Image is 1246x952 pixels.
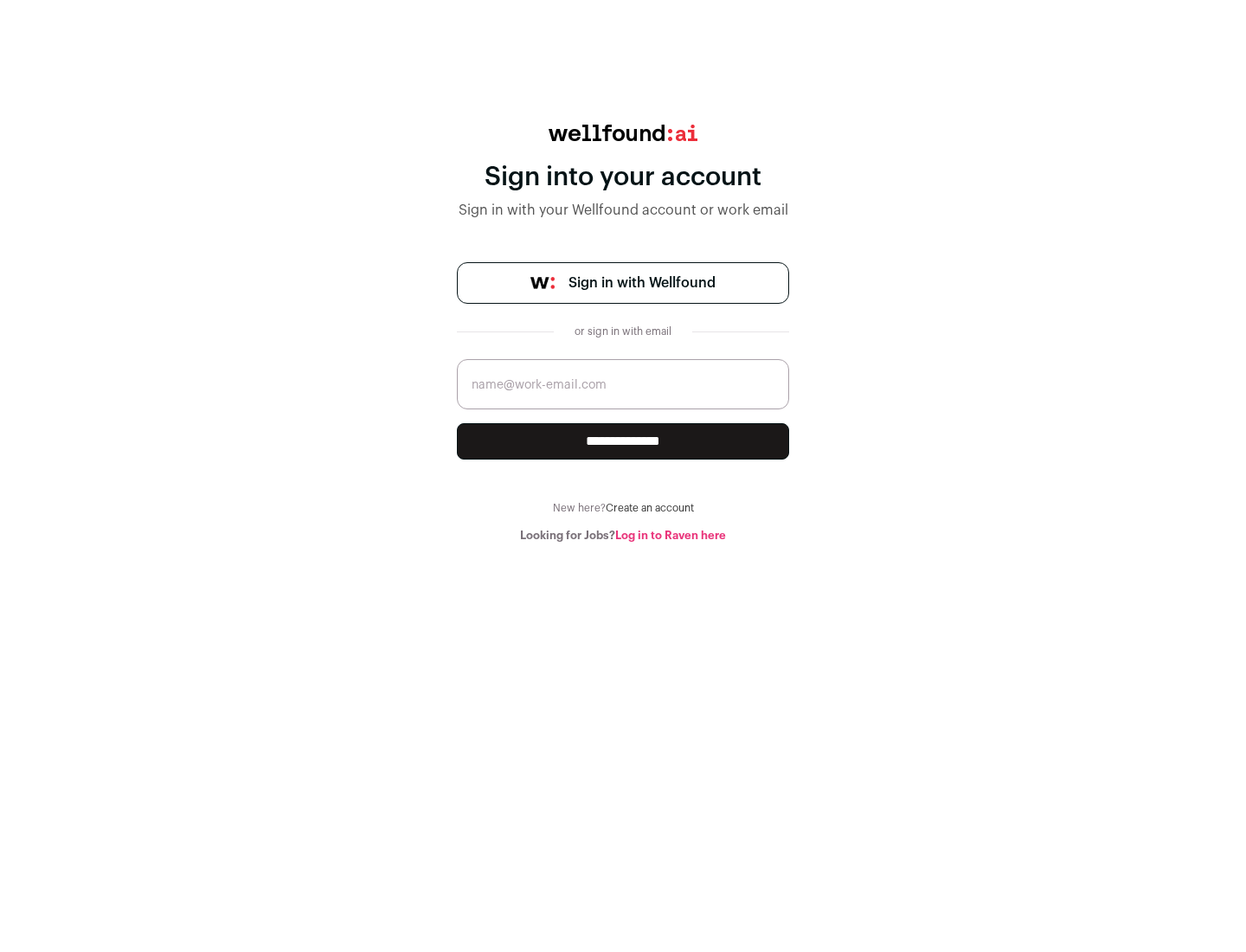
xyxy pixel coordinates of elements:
[457,200,789,221] div: Sign in with your Wellfound account or work email
[457,359,789,409] input: name@work-email.com
[457,262,789,304] a: Sign in with Wellfound
[568,273,716,293] span: Sign in with Wellfound
[606,503,694,513] a: Create an account
[457,162,789,193] div: Sign into your account
[457,529,789,543] div: Looking for Jobs?
[530,277,555,289] img: wellfound-symbol-flush-black-fb3c872781a75f747ccb3a119075da62bfe97bd399995f84a933054e44a575c4.png
[568,325,678,338] div: or sign in with email
[615,530,726,541] a: Log in to Raven here
[549,125,697,141] img: wellfound:ai
[457,501,789,515] div: New here?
